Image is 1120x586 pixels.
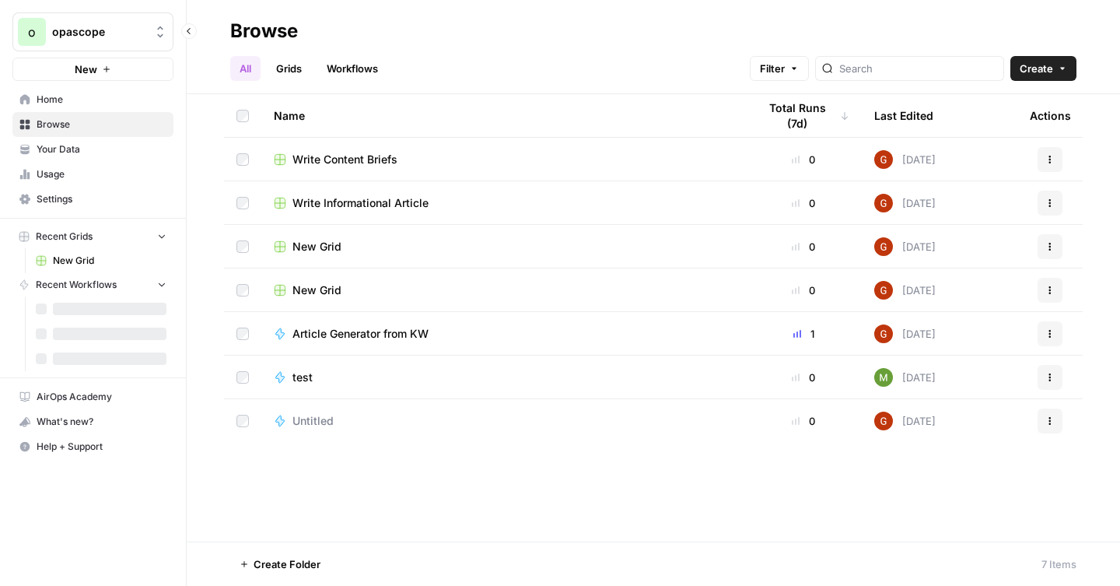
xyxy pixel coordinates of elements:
[230,19,298,44] div: Browse
[758,282,849,298] div: 0
[37,93,166,107] span: Home
[53,254,166,268] span: New Grid
[12,409,173,434] button: What's new?
[29,248,173,273] a: New Grid
[758,370,849,385] div: 0
[292,152,397,167] span: Write Content Briefs
[12,112,173,137] a: Browse
[12,137,173,162] a: Your Data
[874,237,936,256] div: [DATE]
[874,325,893,343] img: pobvtkb4t1czagu00cqquhmopsq1
[292,326,429,342] span: Article Generator from KW
[874,237,893,256] img: pobvtkb4t1czagu00cqquhmopsq1
[292,195,429,211] span: Write Informational Article
[230,552,330,577] button: Create Folder
[874,150,893,169] img: pobvtkb4t1czagu00cqquhmopsq1
[12,12,173,51] button: Workspace: opascope
[37,390,166,404] span: AirOps Academy
[37,118,166,132] span: Browse
[874,281,936,300] div: [DATE]
[274,94,733,137] div: Name
[12,162,173,187] a: Usage
[75,61,97,77] span: New
[750,56,809,81] button: Filter
[36,278,117,292] span: Recent Workflows
[758,195,849,211] div: 0
[12,273,173,297] button: Recent Workflows
[1010,56,1076,81] button: Create
[758,239,849,254] div: 0
[758,413,849,429] div: 0
[760,61,785,76] span: Filter
[317,56,387,81] a: Workflows
[874,368,893,387] img: aw4436e01evswxek5rw27mrzmtbw
[758,152,849,167] div: 0
[1020,61,1053,76] span: Create
[874,194,893,212] img: pobvtkb4t1czagu00cqquhmopsq1
[292,370,313,385] span: test
[274,152,733,167] a: Write Content Briefs
[1030,94,1071,137] div: Actions
[1041,556,1076,572] div: 7 Items
[758,94,849,137] div: Total Runs (7d)
[874,194,936,212] div: [DATE]
[292,282,341,298] span: New Grid
[874,325,936,343] div: [DATE]
[12,187,173,212] a: Settings
[254,556,320,572] span: Create Folder
[12,58,173,81] button: New
[874,412,893,430] img: pobvtkb4t1czagu00cqquhmopsq1
[12,434,173,459] button: Help + Support
[274,239,733,254] a: New Grid
[874,150,936,169] div: [DATE]
[274,195,733,211] a: Write Informational Article
[274,326,733,342] a: Article Generator from KW
[12,384,173,409] a: AirOps Academy
[267,56,311,81] a: Grids
[230,56,261,81] a: All
[874,281,893,300] img: pobvtkb4t1czagu00cqquhmopsq1
[37,192,166,206] span: Settings
[13,410,173,433] div: What's new?
[874,412,936,430] div: [DATE]
[28,23,36,41] span: o
[274,370,733,385] a: test
[874,94,933,137] div: Last Edited
[292,239,341,254] span: New Grid
[37,142,166,156] span: Your Data
[37,440,166,454] span: Help + Support
[36,230,93,244] span: Recent Grids
[37,167,166,181] span: Usage
[274,413,733,429] a: Untitled
[12,87,173,112] a: Home
[292,413,334,429] span: Untitled
[874,368,936,387] div: [DATE]
[12,225,173,248] button: Recent Grids
[758,326,849,342] div: 1
[839,61,997,76] input: Search
[274,282,733,298] a: New Grid
[52,24,146,40] span: opascope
